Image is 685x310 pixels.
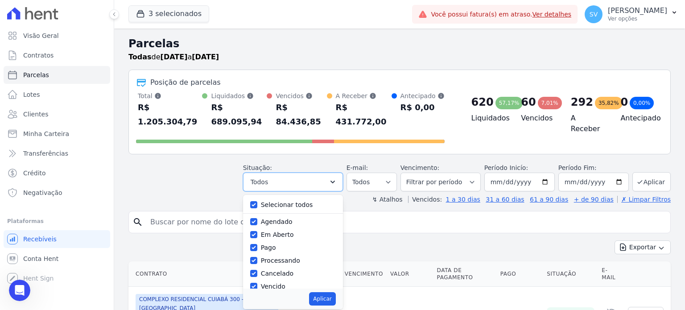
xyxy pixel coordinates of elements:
[521,113,557,124] h4: Vencidos
[620,95,628,109] div: 0
[309,292,335,306] button: Aplicar
[4,66,110,84] a: Parcelas
[261,257,300,264] label: Processando
[23,31,59,40] span: Visão Geral
[22,69,98,76] b: menos de 30 minutos
[152,217,164,226] div: Isso
[138,100,202,129] div: R$ 1.205.304,79
[4,46,110,64] a: Contratos
[486,196,524,203] a: 31 a 60 dias
[40,135,49,144] img: Profile image for Adriane
[14,38,85,54] b: [EMAIL_ADDRESS][DOMAIN_NAME]
[23,188,62,197] span: Negativação
[261,270,293,277] label: Cancelado
[7,154,171,212] div: Adriane diz…
[530,196,568,203] a: 61 a 90 dias
[243,173,343,191] button: Todos
[23,149,68,158] span: Transferências
[578,2,685,27] button: SV [PERSON_NAME] Ver opções
[4,145,110,162] a: Transferências
[150,77,221,88] div: Posição de parcelas
[128,261,282,287] th: Contrato
[14,198,65,203] div: Adriane • Há 2min
[446,196,480,203] a: 1 a 30 dias
[372,196,402,203] label: ↯ Atalhos
[4,86,110,103] a: Lotes
[7,15,171,90] div: Operator diz…
[431,10,571,19] span: Você possui fatura(s) em atraso.
[23,254,58,263] span: Conta Hent
[608,6,667,15] p: [PERSON_NAME]
[341,261,387,287] th: Vencimento
[4,164,110,182] a: Crédito
[615,240,671,254] button: Exportar
[243,164,272,171] label: Situação:
[4,125,110,143] a: Minha Carteira
[574,196,614,203] a: + de 90 dias
[192,53,219,61] strong: [DATE]
[23,90,40,99] span: Lotes
[620,113,656,124] h4: Antecipado
[140,4,157,21] button: Início
[276,91,326,100] div: Vencidos
[336,91,392,100] div: A Receber
[595,97,623,109] div: 35,82%
[23,110,48,119] span: Clientes
[211,91,267,100] div: Liquidados
[51,136,75,143] b: Adriane
[128,52,219,62] p: de a
[408,196,442,203] label: Vencidos:
[387,261,433,287] th: Valor
[23,70,49,79] span: Parcelas
[157,4,173,20] div: Fechar
[4,184,110,202] a: Negativação
[8,223,171,238] textarea: Envie uma mensagem...
[497,261,544,287] th: Pago
[4,230,110,248] a: Recebíveis
[261,244,276,251] label: Pago
[7,90,171,134] div: SHIRLEY diz…
[7,216,107,227] div: Plataformas
[532,11,572,18] a: Ver detalhes
[145,212,171,231] div: Isso
[521,95,536,109] div: 60
[6,4,23,21] button: go back
[14,173,139,190] div: [PERSON_NAME], seria o descarte da parcela?
[400,164,439,171] label: Vencimento:
[14,160,139,169] div: [PERSON_NAME], bom dia!
[23,235,57,244] span: Recebíveis
[9,280,30,301] iframe: Intercom live chat
[571,95,593,109] div: 292
[161,53,188,61] strong: [DATE]
[558,163,629,173] label: Período Fim:
[42,242,50,249] button: Upload do anexo
[211,100,267,129] div: R$ 689.095,94
[23,51,54,60] span: Contratos
[23,169,46,178] span: Crédito
[630,97,654,109] div: 0,00%
[25,5,40,19] img: Profile image for Adriane
[7,134,171,154] div: Adriane diz…
[23,129,69,138] span: Minha Carteira
[571,113,607,134] h4: A Receber
[471,113,507,124] h4: Liquidados
[14,21,139,55] div: Você receberá respostas aqui e no seu e-mail: ✉️
[251,177,268,187] span: Todos
[7,212,171,242] div: SHIRLEY diz…
[617,196,671,203] a: ✗ Limpar Filtros
[7,15,146,83] div: Você receberá respostas aqui e no seu e-mail:✉️[EMAIL_ADDRESS][DOMAIN_NAME]Nosso tempo de respost...
[598,261,624,287] th: E-mail
[14,242,21,249] button: Selecionador de Emoji
[261,231,294,238] label: Em Aberto
[51,136,139,144] div: joined the conversation
[400,100,445,115] div: R$ 0,00
[128,53,152,61] strong: Todas
[495,97,523,109] div: 57,17%
[336,100,392,129] div: R$ 431.772,00
[261,201,313,208] label: Selecionar todos
[608,15,667,22] p: Ver opções
[32,90,171,127] div: Tudo bem?Poderia excluir esse boleto, foi gerado um novo com a atualização de juros.
[14,60,139,77] div: Nosso tempo de resposta habitual 🕒
[145,213,667,231] input: Buscar por nome do lote ou do cliente
[4,105,110,123] a: Clientes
